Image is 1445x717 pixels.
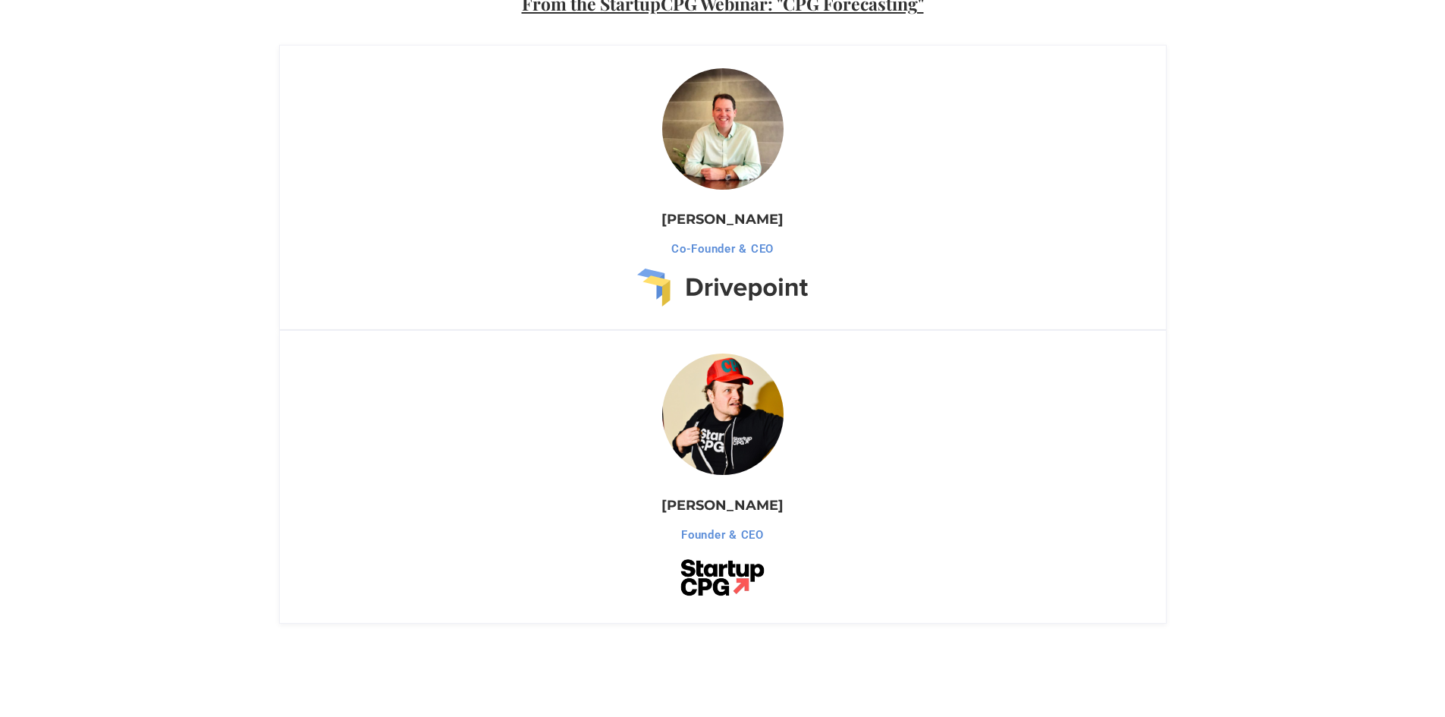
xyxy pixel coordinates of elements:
img: Austin Gardner-Smith (CEO of Drivepoint) [662,68,784,190]
h3: [PERSON_NAME] [661,492,784,518]
div: Co-Founder & CEO [637,241,808,256]
h3: [PERSON_NAME] [661,206,784,232]
img: Immi [637,269,808,307]
a: [PERSON_NAME] [661,206,784,241]
a: [PERSON_NAME] [661,492,784,527]
div: Founder & CEO [661,527,784,542]
img: StartupCPG [676,555,769,600]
